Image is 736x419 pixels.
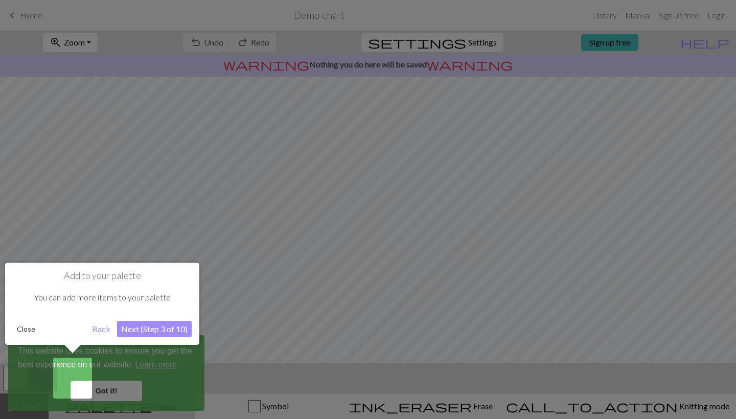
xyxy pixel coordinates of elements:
[88,321,114,337] button: Back
[13,282,192,313] div: You can add more items to your palette
[5,263,199,345] div: Add to your palette
[117,321,192,337] button: Next (Step 3 of 10)
[13,321,39,337] button: Close
[13,270,192,282] h1: Add to your palette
